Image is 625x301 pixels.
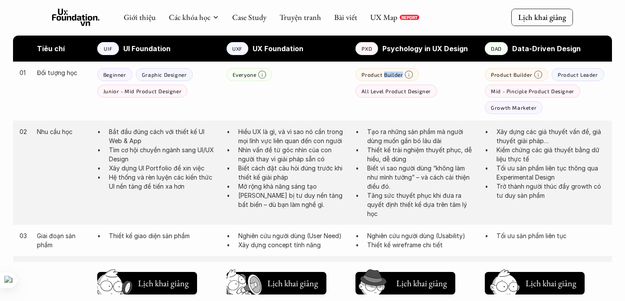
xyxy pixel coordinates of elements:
[512,44,581,53] strong: Data-Driven Design
[103,72,126,78] p: Beginner
[123,44,171,53] strong: UI Foundation
[401,15,418,20] p: REPORT
[97,268,197,294] a: Lịch khai giảng
[253,44,303,53] strong: UX Foundation
[238,191,347,209] p: [PERSON_NAME] bị tư duy nền tảng bất biến – dù bạn làm nghề gì.
[396,277,447,289] h5: Lịch khai giảng
[232,46,242,52] p: UXF
[20,68,28,77] p: 01
[97,272,197,294] button: Lịch khai giảng
[367,164,476,191] p: Biết vì sao người dùng “không làm như mình tưởng” – và cách cải thiện điều đó.
[142,72,187,78] p: Graphic Designer
[491,105,536,111] p: Growth Marketer
[511,9,573,26] a: Lịch khai giảng
[37,68,89,77] p: Đối tượng học
[267,277,318,289] h5: Lịch khai giảng
[227,268,326,294] a: Lịch khai giảng
[370,12,398,22] a: UX Map
[238,164,347,182] p: Biết cách đặt câu hỏi đúng trước khi thiết kế giải pháp
[169,12,211,22] a: Các khóa học
[109,231,218,240] p: Thiết kế giao diện sản phẩm
[109,164,218,173] p: Xây dựng UI Portfolio để xin việc
[232,12,266,22] a: Case Study
[138,277,189,289] h5: Lịch khai giảng
[400,15,419,20] a: REPORT
[227,272,326,294] button: Lịch khai giảng
[497,145,605,164] p: Kiểm chứng các giả thuyết bằng dữ liệu thực tế
[497,164,605,182] p: Tối ưu sản phẩm liên tục thông qua Experimental Design
[238,231,347,240] p: Nghiên cứu người dùng (User Need)
[362,46,372,52] p: PXD
[491,46,502,52] p: DAD
[367,191,476,218] p: Tăng sức thuyết phục khi đưa ra quyết định thiết kế dựa trên tâm lý học
[37,231,89,249] p: Giai đoạn sản phẩm
[109,145,218,164] p: Tìm cơ hội chuyển ngành sang UI/UX Design
[37,44,65,53] strong: Tiêu chí
[233,72,257,78] p: Everyone
[109,127,218,145] p: Bắt đầu đúng cách với thiết kế UI Web & App
[497,182,605,200] p: Trở thành người thúc đẩy growth có tư duy sản phẩm
[104,46,112,52] p: UIF
[20,127,28,136] p: 02
[497,231,605,240] p: Tối ưu sản phẩm liên tục
[367,240,476,249] p: Thiết kế wireframe chi tiết
[362,88,431,94] p: All Level Product Designer
[355,268,455,294] a: Lịch khai giảng
[280,12,321,22] a: Truyện tranh
[485,272,585,294] button: Lịch khai giảng
[497,127,605,145] p: Xây dựng các giả thuyết vấn đề, giả thuyết giải pháp…
[491,88,574,94] p: Mid - Pinciple Product Designer
[362,72,403,78] p: Product Builder
[367,231,476,240] p: Nghiên cứu người dùng (Usability)
[334,12,357,22] a: Bài viết
[485,268,585,294] a: Lịch khai giảng
[238,127,347,145] p: Hiểu UX là gì, và vì sao nó cần trong mọi lĩnh vực liên quan đến con người
[518,12,566,22] p: Lịch khai giảng
[382,44,468,53] strong: Psychology in UX Design
[20,231,28,240] p: 03
[558,72,598,78] p: Product Leader
[367,127,476,145] p: Tạo ra những sản phẩm mà người dùng muốn gắn bó lâu dài
[238,145,347,164] p: Nhìn vấn đề từ góc nhìn của con người thay vì giải pháp sẵn có
[526,277,576,289] h5: Lịch khai giảng
[37,127,89,136] p: Nhu cầu học
[367,145,476,164] p: Thiết kế trải nghiệm thuyết phục, dễ hiểu, dễ dùng
[124,12,156,22] a: Giới thiệu
[109,173,218,191] p: Hệ thống và rèn luyện các kiến thức UI nền tảng để tiến xa hơn
[238,240,347,249] p: Xây dựng concept tính năng
[491,72,532,78] p: Product Builder
[238,182,347,191] p: Mở rộng khả năng sáng tạo
[103,88,181,94] p: Junior - Mid Product Designer
[355,272,455,294] button: Lịch khai giảng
